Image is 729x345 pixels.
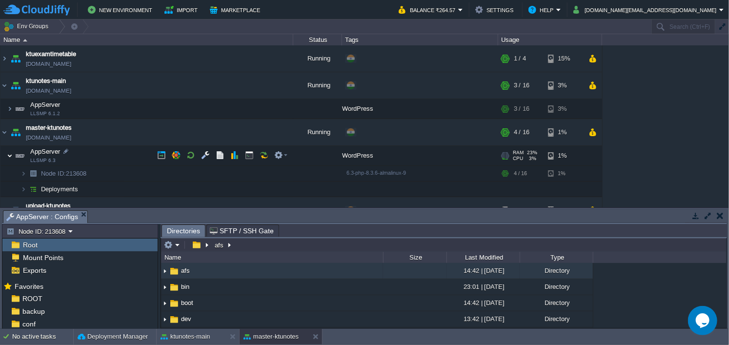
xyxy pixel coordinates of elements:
[88,4,155,16] button: New Environment
[514,45,526,72] div: 1 / 4
[548,45,580,72] div: 15%
[1,34,293,45] div: Name
[384,252,446,263] div: Size
[6,211,78,223] span: AppServer : Configs
[520,263,593,278] div: Directory
[21,266,48,275] a: Exports
[688,306,719,335] iframe: chat widget
[342,99,498,119] div: WordPress
[514,99,529,119] div: 3 / 16
[0,197,8,223] img: AMDAwAAAACH5BAEAAAAALAAAAAABAAEAAAICRAEAOw==
[40,185,80,193] a: Deployments
[21,241,39,249] a: Root
[20,182,26,197] img: AMDAwAAAACH5BAEAAAAALAAAAAABAAEAAAICRAEAOw==
[20,320,37,328] a: conf
[13,99,27,119] img: AMDAwAAAACH5BAEAAAAALAAAAAABAAEAAAICRAEAOw==
[346,170,406,176] span: 6.3-php-8.3.6-almalinux-9
[12,329,73,345] div: No active tasks
[521,252,593,263] div: Type
[447,252,520,263] div: Last Modified
[13,146,27,165] img: AMDAwAAAACH5BAEAAAAALAAAAAABAAEAAAICRAEAOw==
[513,156,523,162] span: CPU
[40,169,88,178] span: 213608
[294,34,342,45] div: Status
[29,148,61,155] a: AppServerLLSMP 6.3
[446,263,520,278] div: 14:42 | [DATE]
[528,4,556,16] button: Help
[514,166,527,181] div: 4 / 16
[514,197,529,223] div: 0 / 16
[78,332,148,342] button: Deployment Manager
[210,4,263,16] button: Marketplace
[180,283,191,291] a: bin
[0,72,8,99] img: AMDAwAAAACH5BAEAAAAALAAAAAABAAEAAAICRAEAOw==
[41,170,66,177] span: Node ID:
[29,101,61,108] a: AppServerLLSMP 6.1.2
[3,20,52,33] button: Env Groups
[0,45,8,72] img: AMDAwAAAACH5BAEAAAAALAAAAAABAAEAAAICRAEAOw==
[169,314,180,325] img: AMDAwAAAACH5BAEAAAAALAAAAAABAAEAAAICRAEAOw==
[9,45,22,72] img: AMDAwAAAACH5BAEAAAAALAAAAAABAAEAAAICRAEAOw==
[7,146,13,165] img: AMDAwAAAACH5BAEAAAAALAAAAAABAAEAAAICRAEAOw==
[180,299,195,307] a: boot
[573,4,719,16] button: [DOMAIN_NAME][EMAIL_ADDRESS][DOMAIN_NAME]
[520,311,593,326] div: Directory
[26,201,71,211] a: upload-ktunotes
[9,72,22,99] img: AMDAwAAAACH5BAEAAAAALAAAAAABAAEAAAICRAEAOw==
[446,279,520,294] div: 23:01 | [DATE]
[26,76,66,86] a: ktunotes-main
[548,197,580,223] div: 4%
[548,99,580,119] div: 3%
[20,166,26,181] img: AMDAwAAAACH5BAEAAAAALAAAAAABAAEAAAICRAEAOw==
[13,283,45,290] a: Favorites
[20,294,44,303] a: ROOT
[9,119,22,145] img: AMDAwAAAACH5BAEAAAAALAAAAAABAAEAAAICRAEAOw==
[26,182,40,197] img: AMDAwAAAACH5BAEAAAAALAAAAAABAAEAAAICRAEAOw==
[30,158,56,163] span: LLSMP 6.3
[210,225,274,237] span: SFTP / SSH Gate
[40,169,88,178] a: Node ID:213608
[29,101,61,109] span: AppServer
[30,111,60,117] span: LLSMP 6.1.2
[499,34,602,45] div: Usage
[161,264,169,279] img: AMDAwAAAACH5BAEAAAAALAAAAAABAAEAAAICRAEAOw==
[162,252,383,263] div: Name
[293,72,342,99] div: Running
[6,227,68,236] button: Node ID: 213608
[343,34,498,45] div: Tags
[293,45,342,72] div: Running
[161,312,169,327] img: AMDAwAAAACH5BAEAAAAALAAAAAABAAEAAAICRAEAOw==
[167,225,200,237] span: Directories
[161,280,169,295] img: AMDAwAAAACH5BAEAAAAALAAAAAABAAEAAAICRAEAOw==
[243,332,299,342] button: master-ktunotes
[293,119,342,145] div: Running
[21,253,65,262] a: Mount Points
[169,298,180,309] img: AMDAwAAAACH5BAEAAAAALAAAAAABAAEAAAICRAEAOw==
[527,150,538,156] span: 23%
[399,4,458,16] button: Balance ₹264.57
[520,295,593,310] div: Directory
[26,123,72,133] a: master-ktunotes
[26,166,40,181] img: AMDAwAAAACH5BAEAAAAALAAAAAABAAEAAAICRAEAOw==
[20,307,46,316] a: backup
[26,49,76,59] a: ktuexamtimetable
[161,238,727,252] input: Click to enter the path
[520,279,593,294] div: Directory
[161,296,169,311] img: AMDAwAAAACH5BAEAAAAALAAAAAABAAEAAAICRAEAOw==
[26,59,71,69] a: [DOMAIN_NAME]
[9,197,22,223] img: AMDAwAAAACH5BAEAAAAALAAAAAABAAEAAAICRAEAOw==
[180,315,193,323] a: dev
[446,311,520,326] div: 13:42 | [DATE]
[7,99,13,119] img: AMDAwAAAACH5BAEAAAAALAAAAAABAAEAAAICRAEAOw==
[293,197,342,223] div: Stopped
